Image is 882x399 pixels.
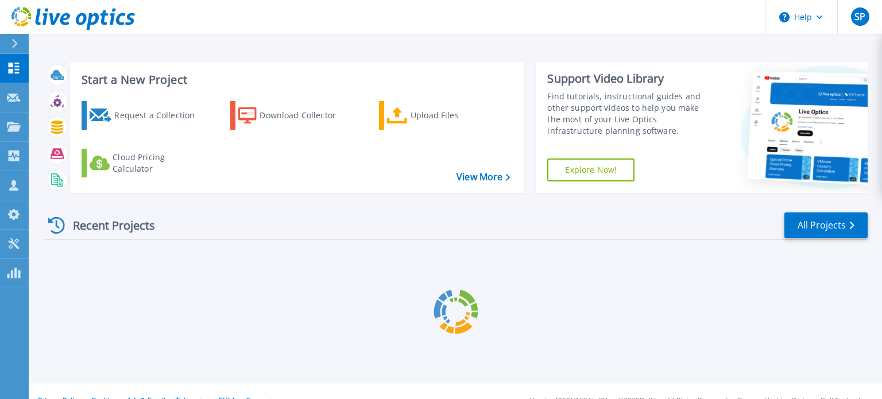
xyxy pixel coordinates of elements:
div: Upload Files [411,104,502,127]
a: Cloud Pricing Calculator [82,149,210,177]
div: Download Collector [260,104,351,127]
a: Explore Now! [547,158,635,181]
a: Request a Collection [82,101,210,130]
span: SP [854,12,865,21]
a: Upload Files [379,101,507,130]
a: View More [457,172,510,183]
div: Request a Collection [114,104,206,127]
a: Download Collector [230,101,358,130]
div: Find tutorials, instructional guides and other support videos to help you make the most of your L... [547,91,714,137]
div: Recent Projects [44,211,171,239]
div: Support Video Library [547,71,714,86]
div: Cloud Pricing Calculator [113,152,204,175]
h3: Start a New Project [82,73,510,86]
a: All Projects [784,212,868,238]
